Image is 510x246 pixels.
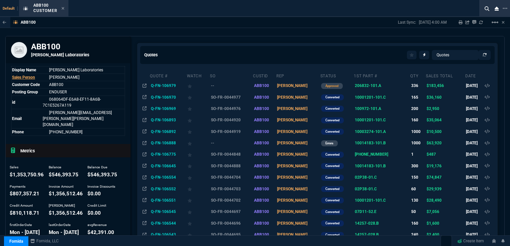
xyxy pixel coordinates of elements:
[410,172,426,183] td: 150
[20,148,128,154] h5: Metrics
[188,127,209,136] div: Add to Watchlist
[276,103,320,114] td: [PERSON_NAME]
[465,91,484,103] td: [DATE]
[210,195,253,206] td: SO-FR-0044702
[355,187,377,191] span: 02P38-01.C
[426,71,465,80] th: Sales Total
[31,52,125,58] h5: [PERSON_NAME] Laboratories
[426,137,465,149] td: $63,920
[87,191,101,197] span: invoiceDiscounts
[12,116,22,121] span: Email
[253,229,276,240] td: ABB100
[276,149,320,160] td: [PERSON_NAME]
[150,206,186,217] td: Q-FN-106545
[150,183,186,194] td: Q-FN-106552
[210,71,253,80] th: SO
[87,229,114,235] span: avgRevenue
[210,206,253,217] td: SO-FR-0044697
[33,8,57,13] p: Customer
[87,172,117,178] span: balanceDue
[419,20,447,25] p: [DATE] 4:00 AM
[426,229,465,240] td: $2,400
[355,164,386,168] span: 10014183-101.B
[188,230,209,239] div: Add to Watchlist
[410,137,426,149] td: 1000
[10,203,33,208] span: Credit Amount
[253,206,276,217] td: ABB100
[276,195,320,206] td: [PERSON_NAME]
[87,184,115,189] span: Invoice Discounts
[10,172,44,178] span: sales
[11,66,125,74] tr: Name
[49,68,103,72] span: Name
[28,238,61,244] a: msbcCompanyName
[143,187,147,191] nx-icon: Open In Opposite Panel
[11,96,125,109] tr: See Marketplace Order
[31,42,125,52] h3: ABB100
[465,160,484,172] td: [DATE]
[87,223,107,227] span: avgRevenue
[276,206,320,217] td: [PERSON_NAME]
[188,173,209,182] div: Add to Watchlist
[253,137,276,149] td: ABB100
[253,218,276,229] td: ABB100
[455,236,487,246] a: Create Item
[465,195,484,206] td: [DATE]
[188,207,209,216] div: Add to Watchlist
[426,218,465,229] td: $1,600
[410,195,426,206] td: 130
[210,183,253,194] td: SO-FR-0044703
[210,103,253,114] td: SO-FR-0044976
[502,20,505,25] a: Hide Workbench
[410,160,426,172] td: 300
[465,114,484,126] td: [DATE]
[150,149,186,160] td: Q-FN-106775
[10,210,39,216] span: creditAmount
[12,90,38,94] span: Posting Group
[426,149,465,160] td: $487
[253,172,276,183] td: ABB100
[426,206,465,217] td: $7,056
[465,80,484,91] td: [DATE]
[355,152,388,157] span: [PHONE_NUMBER]
[11,88,125,96] tr: Customer Type
[355,209,376,214] span: 07D11-52.E
[253,114,276,126] td: ABB100
[355,129,386,134] span: 10003274-101.A
[410,91,426,103] td: 165
[355,151,409,157] nx-fornida-value: ShowMeCable part# 47-100-001 (2-way HDMI splitter) Splitter 3D, 4Kx2K, EDID with IR Extension (1-...
[355,106,381,111] span: 100972-101.A
[426,91,465,103] td: $36,160
[276,183,320,194] td: [PERSON_NAME]
[410,80,426,91] td: 336
[143,95,147,100] nx-icon: Open In Opposite Panel
[143,209,147,214] nx-icon: Open In Opposite Panel
[150,195,186,206] td: Q-FN-106551
[465,183,484,194] td: [DATE]
[410,114,426,126] td: 160
[465,137,484,149] td: [DATE]
[253,160,276,172] td: ABB100
[253,183,276,194] td: ABB100
[465,103,484,114] td: [DATE]
[355,94,409,100] nx-fornida-value: ARM, DESK MOUNT LCD ARM TALL POLE 7 TO 20 LBS WEIGHT CAPACITY POLISHED ALUMINUM
[188,161,209,171] div: Add to Watchlist
[43,110,112,127] span: Name
[355,175,377,180] span: 02P38-01.C
[325,83,338,89] p: approved
[355,117,409,123] nx-fornida-value: ARM, DESK MOUNT LCD ARM TALL POLE 7 TO 20 LBS WEIGHT CAPACITY POLISHED ALUMINUM
[276,218,320,229] td: [PERSON_NAME]
[353,71,410,80] th: 1st Part #
[43,97,101,108] span: See Marketplace Order
[210,126,253,137] td: SO-FR-0044919
[87,210,101,216] span: creditLimit
[49,223,71,227] span: lastOrderDate
[426,126,465,137] td: $10,500
[49,82,63,87] a: Name
[210,172,253,183] td: SO-FR-0044704
[276,80,320,91] td: [PERSON_NAME]
[49,172,78,178] span: balance
[143,198,147,203] nx-icon: Open In Opposite Panel
[33,3,48,8] span: ABB100
[210,91,253,103] td: SO-FR-0044977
